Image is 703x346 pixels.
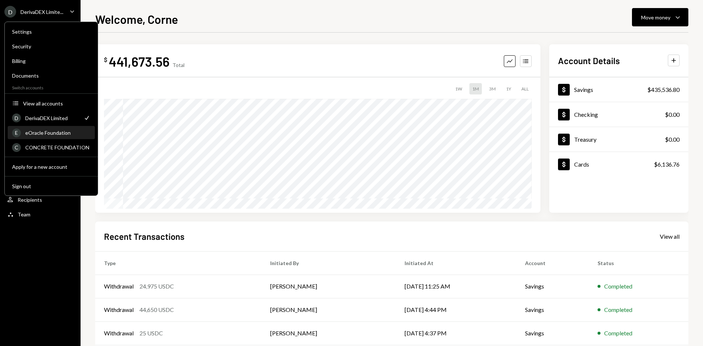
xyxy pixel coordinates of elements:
td: [DATE] 4:44 PM [396,298,516,321]
div: Withdrawal [104,329,134,338]
div: C [12,143,21,152]
div: DerivaDEX Limite... [21,9,63,15]
td: Savings [516,321,589,345]
div: Switch accounts [5,83,98,90]
a: Checking$0.00 [549,102,688,127]
div: $6,136.76 [654,160,680,169]
div: Savings [574,86,593,93]
div: Team [18,211,30,217]
div: Billing [12,58,90,64]
a: Team [4,208,76,221]
h2: Recent Transactions [104,230,185,242]
div: D [12,114,21,122]
div: Completed [604,305,632,314]
a: Cards$6,136.76 [549,152,688,176]
div: Documents [12,72,90,79]
div: Recipients [18,197,42,203]
div: Completed [604,282,632,291]
div: Apply for a new account [12,164,90,170]
div: Withdrawal [104,305,134,314]
div: Completed [604,329,632,338]
th: Account [516,251,589,275]
div: Move money [641,14,670,21]
th: Initiated By [261,251,396,275]
div: 44,650 USDC [140,305,174,314]
a: EeOracle Foundation [8,126,95,139]
div: Cards [574,161,589,168]
a: View all [660,232,680,240]
a: Documents [8,69,95,82]
div: Sign out [12,183,90,189]
div: View all accounts [23,100,90,107]
div: Treasury [574,136,596,143]
div: DerivaDEX Limited [25,115,79,121]
a: Recipients [4,193,76,206]
div: Total [172,62,185,68]
td: [DATE] 4:37 PM [396,321,516,345]
div: 1M [469,83,482,94]
td: [PERSON_NAME] [261,275,396,298]
a: Security [8,40,95,53]
a: Treasury$0.00 [549,127,688,152]
div: 1Y [503,83,514,94]
th: Initiated At [396,251,516,275]
button: Move money [632,8,688,26]
div: $ [104,56,107,63]
button: Apply for a new account [8,160,95,174]
td: Savings [516,275,589,298]
div: 1W [452,83,465,94]
div: $0.00 [665,110,680,119]
a: Settings [8,25,95,38]
div: 24,975 USDC [140,282,174,291]
div: E [12,129,21,137]
h2: Account Details [558,55,620,67]
a: Billing [8,54,95,67]
div: CONCRETE FOUNDATION [25,144,90,150]
div: eOracle Foundation [25,130,90,136]
button: View all accounts [8,97,95,110]
a: CCONCRETE FOUNDATION [8,141,95,154]
div: Security [12,43,90,49]
td: [PERSON_NAME] [261,321,396,345]
th: Status [589,251,688,275]
div: 25 USDC [140,329,163,338]
div: Settings [12,29,90,35]
div: View all [660,233,680,240]
div: 3M [486,83,499,94]
button: Sign out [8,180,95,193]
h1: Welcome, Corne [95,12,178,26]
th: Type [95,251,261,275]
td: [DATE] 11:25 AM [396,275,516,298]
a: Savings$435,536.80 [549,77,688,102]
div: ALL [518,83,532,94]
div: $0.00 [665,135,680,144]
td: Savings [516,298,589,321]
div: D [4,6,16,18]
div: 441,673.56 [109,53,170,70]
div: Withdrawal [104,282,134,291]
td: [PERSON_NAME] [261,298,396,321]
div: Checking [574,111,598,118]
div: $435,536.80 [647,85,680,94]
